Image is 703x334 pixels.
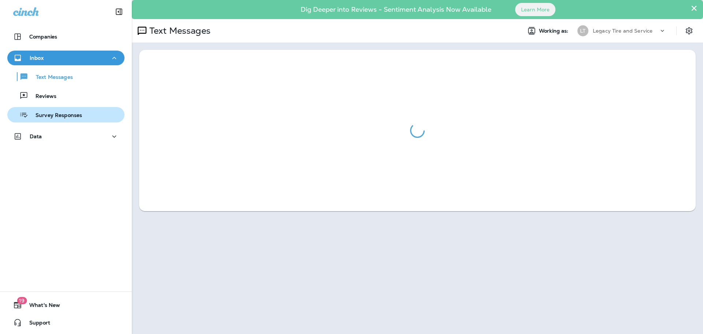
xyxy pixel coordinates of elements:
[691,2,698,14] button: Close
[109,4,129,19] button: Collapse Sidebar
[17,297,27,304] span: 19
[22,320,50,329] span: Support
[7,107,124,122] button: Survey Responses
[28,93,56,100] p: Reviews
[593,28,652,34] p: Legacy Tire and Service
[29,74,73,81] p: Text Messages
[539,28,570,34] span: Working as:
[682,24,696,37] button: Settings
[7,51,124,65] button: Inbox
[7,129,124,144] button: Data
[30,133,42,139] p: Data
[7,298,124,312] button: 19What's New
[146,25,211,36] p: Text Messages
[7,315,124,330] button: Support
[22,302,60,311] span: What's New
[279,8,513,11] p: Dig Deeper into Reviews - Sentiment Analysis Now Available
[7,29,124,44] button: Companies
[577,25,588,36] div: LT
[7,69,124,84] button: Text Messages
[28,112,82,119] p: Survey Responses
[29,34,57,40] p: Companies
[7,88,124,103] button: Reviews
[515,3,555,16] button: Learn More
[30,55,44,61] p: Inbox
